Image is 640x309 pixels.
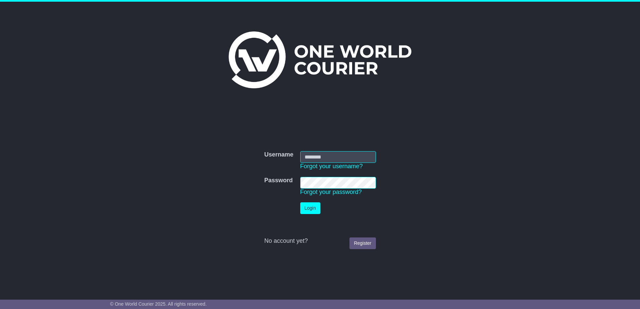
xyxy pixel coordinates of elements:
label: Password [264,177,293,184]
span: © One World Courier 2025. All rights reserved. [110,301,207,307]
img: One World [229,31,411,88]
label: Username [264,151,293,159]
a: Forgot your username? [300,163,363,170]
button: Login [300,202,320,214]
div: No account yet? [264,237,376,245]
a: Forgot your password? [300,189,362,195]
a: Register [349,237,376,249]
